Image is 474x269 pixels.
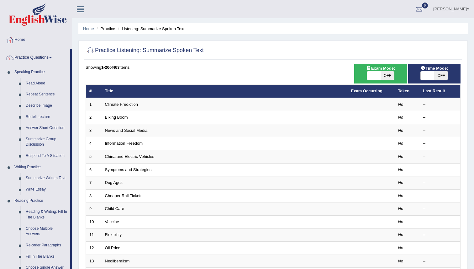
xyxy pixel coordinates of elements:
[12,195,70,207] a: Reading Practice
[102,85,348,98] th: Title
[381,71,394,80] span: OFF
[423,141,457,147] div: –
[423,180,457,186] div: –
[113,65,120,70] b: 463
[23,122,70,134] a: Answer Short Question
[398,115,403,120] em: No
[86,150,102,164] td: 5
[398,232,403,237] em: No
[423,245,457,251] div: –
[418,65,450,72] span: Time Mode:
[105,128,148,133] a: News and Social Media
[0,49,70,65] a: Practice Questions
[116,26,184,32] li: Listening: Summarize Spoken Text
[423,206,457,212] div: –
[86,189,102,202] td: 8
[23,223,70,240] a: Choose Multiple Answers
[398,206,403,211] em: No
[354,64,407,83] div: Show exams occurring in exams
[86,98,102,111] td: 1
[23,78,70,89] a: Read Aloud
[398,128,403,133] em: No
[86,229,102,242] td: 11
[398,193,403,198] em: No
[105,102,138,107] a: Climate Prediction
[86,163,102,176] td: 6
[434,71,448,80] span: OFF
[423,128,457,134] div: –
[398,102,403,107] em: No
[86,46,204,55] h2: Practice Listening: Summarize Spoken Text
[423,219,457,225] div: –
[86,85,102,98] th: #
[423,154,457,160] div: –
[398,219,403,224] em: No
[105,193,143,198] a: Cheaper Rail Tickets
[86,124,102,137] td: 3
[86,241,102,255] td: 12
[23,111,70,123] a: Re-tell Lecture
[23,134,70,150] a: Summarize Group Discussion
[23,173,70,184] a: Summarize Written Text
[86,202,102,216] td: 9
[398,154,403,159] em: No
[423,232,457,238] div: –
[398,259,403,263] em: No
[422,3,428,8] span: 0
[398,245,403,250] em: No
[423,115,457,121] div: –
[86,111,102,124] td: 2
[105,245,120,250] a: Oil Price
[420,85,461,98] th: Last Result
[105,180,123,185] a: Dog Ages
[105,259,130,263] a: Neoliberalism
[398,141,403,146] em: No
[398,167,403,172] em: No
[12,162,70,173] a: Writing Practice
[0,31,72,47] a: Home
[23,89,70,100] a: Repeat Sentence
[86,255,102,268] td: 13
[23,206,70,223] a: Reading & Writing: Fill In The Blanks
[86,64,461,70] div: Showing of items.
[395,85,420,98] th: Taken
[101,65,109,70] b: 1-20
[23,100,70,111] a: Describe Image
[105,232,122,237] a: Flexibility
[95,26,115,32] li: Practice
[423,167,457,173] div: –
[23,240,70,251] a: Re-order Paragraphs
[105,115,128,120] a: Biking Boom
[423,193,457,199] div: –
[86,176,102,190] td: 7
[398,180,403,185] em: No
[86,137,102,150] td: 4
[423,102,457,108] div: –
[105,141,143,146] a: Information Freedom
[105,167,152,172] a: Symptoms and Strategies
[83,26,94,31] a: Home
[105,206,124,211] a: Child Care
[23,251,70,262] a: Fill In The Blanks
[12,67,70,78] a: Speaking Practice
[23,184,70,195] a: Write Essay
[351,89,382,93] a: Exam Occurring
[105,219,119,224] a: Vaccine
[23,150,70,162] a: Respond To A Situation
[86,215,102,229] td: 10
[364,65,398,72] span: Exam Mode:
[423,258,457,264] div: –
[105,154,155,159] a: China and Electric Vehicles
